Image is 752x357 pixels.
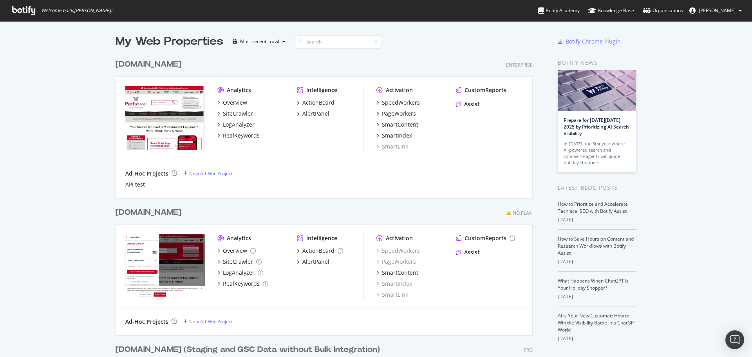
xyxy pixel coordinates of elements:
a: LogAnalyzer [217,121,255,129]
a: ActionBoard [297,99,334,107]
div: [DATE] [558,258,636,265]
a: SiteCrawler [217,258,262,266]
div: [DATE] [558,293,636,300]
input: Search [295,35,381,49]
div: Enterprise [506,62,533,68]
div: Overview [223,247,247,255]
div: Knowledge Base [588,7,634,14]
div: Activation [386,234,413,242]
div: Organizations [643,7,683,14]
div: SmartContent [382,121,418,129]
a: New Ad-Hoc Project [183,170,233,177]
div: [DOMAIN_NAME] [116,59,181,70]
div: SmartIndex [382,132,412,140]
div: Intelligence [306,234,337,242]
a: CustomReports [456,86,506,94]
a: SpeedWorkers [376,99,420,107]
div: New Ad-Hoc Project [189,318,233,325]
div: Latest Blog Posts [558,183,636,192]
div: My Web Properties [116,34,223,49]
img: partstown.com [125,86,205,150]
div: Analytics [227,86,251,94]
a: Botify Chrome Plugin [558,38,621,45]
div: Most recent crawl [240,39,279,44]
a: AlertPanel [297,258,329,266]
div: ActionBoard [302,247,334,255]
div: Analytics [227,234,251,242]
a: Overview [217,99,247,107]
a: SmartIndex [376,280,412,288]
a: Assist [456,100,480,108]
div: SpeedWorkers [382,99,420,107]
div: Pro [524,347,533,353]
a: RealKeywords [217,280,268,288]
a: API test [125,181,145,188]
a: AlertPanel [297,110,329,118]
div: Ad-Hoc Projects [125,170,168,178]
a: RealKeywords [217,132,260,140]
div: AlertPanel [302,258,329,266]
a: CustomReports [456,234,515,242]
a: SmartContent [376,121,418,129]
div: CustomReports [465,86,506,94]
img: Prepare for Black Friday 2025 by Prioritizing AI Search Visibility [558,70,636,111]
div: Ad-Hoc Projects [125,318,168,326]
div: PageWorkers [382,110,416,118]
a: Assist [456,248,480,256]
div: SmartContent [382,269,418,277]
a: PageWorkers [376,258,416,266]
a: How to Prioritize and Accelerate Technical SEO with Botify Assist [558,201,628,214]
div: Assist [464,100,480,108]
div: LogAnalyzer [223,269,255,277]
div: SiteCrawler [223,110,253,118]
a: SmartLink [376,291,408,299]
a: SiteCrawler [217,110,253,118]
a: AI Is Your New Customer: How to Win the Visibility Battle in a ChatGPT World [558,312,636,333]
div: RealKeywords [223,132,260,140]
div: [DATE] [558,335,636,342]
div: Botify Chrome Plugin [566,38,621,45]
div: New Ad-Hoc Project [189,170,233,177]
div: In [DATE], the first year where AI-powered search and commerce agents will guide holiday shoppers… [564,141,630,166]
div: Assist [464,248,480,256]
div: Botify Academy [538,7,580,14]
a: How to Save Hours on Content and Research Workflows with Botify Assist [558,236,634,256]
div: [DOMAIN_NAME] [116,207,181,218]
a: SmartLink [376,143,408,150]
span: Welcome back, [PERSON_NAME] ! [41,7,112,14]
div: No Plan [513,210,533,216]
div: RealKeywords [223,280,260,288]
a: What Happens When ChatGPT Is Your Holiday Shopper? [558,277,629,291]
div: Botify news [558,58,636,67]
div: Intelligence [306,86,337,94]
div: Activation [386,86,413,94]
a: SmartIndex [376,132,412,140]
a: [DOMAIN_NAME] (Staging and GSC Data without Bulk Integration) [116,344,383,355]
span: Bonnie Gibbons [699,7,736,14]
a: PageWorkers [376,110,416,118]
a: [DOMAIN_NAME] [116,59,184,70]
div: [DATE] [558,216,636,223]
div: ActionBoard [302,99,334,107]
a: LogAnalyzer [217,269,263,277]
div: LogAnalyzer [223,121,255,129]
a: New Ad-Hoc Project [183,318,233,325]
img: partstown.ca [125,234,205,298]
div: SiteCrawler [223,258,253,266]
a: Prepare for [DATE][DATE] 2025 by Prioritizing AI Search Visibility [564,117,629,137]
a: [DOMAIN_NAME] [116,207,184,218]
div: [DOMAIN_NAME] (Staging and GSC Data without Bulk Integration) [116,344,380,355]
button: [PERSON_NAME] [683,4,748,17]
div: Open Intercom Messenger [725,330,744,349]
a: SpeedWorkers [376,247,420,255]
button: Most recent crawl [230,35,289,48]
a: Overview [217,247,256,255]
a: ActionBoard [297,247,343,255]
div: CustomReports [465,234,506,242]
